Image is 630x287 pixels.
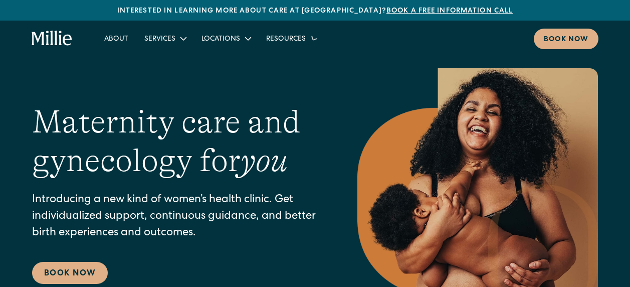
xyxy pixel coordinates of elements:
[96,30,136,47] a: About
[534,29,598,49] a: Book now
[241,142,288,179] em: you
[386,8,513,15] a: Book a free information call
[544,35,588,45] div: Book now
[32,31,72,47] a: home
[32,192,317,242] p: Introducing a new kind of women’s health clinic. Get individualized support, continuous guidance,...
[201,34,240,45] div: Locations
[32,262,108,284] a: Book Now
[144,34,175,45] div: Services
[266,34,306,45] div: Resources
[193,30,258,47] div: Locations
[258,30,324,47] div: Resources
[136,30,193,47] div: Services
[32,103,317,180] h1: Maternity care and gynecology for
